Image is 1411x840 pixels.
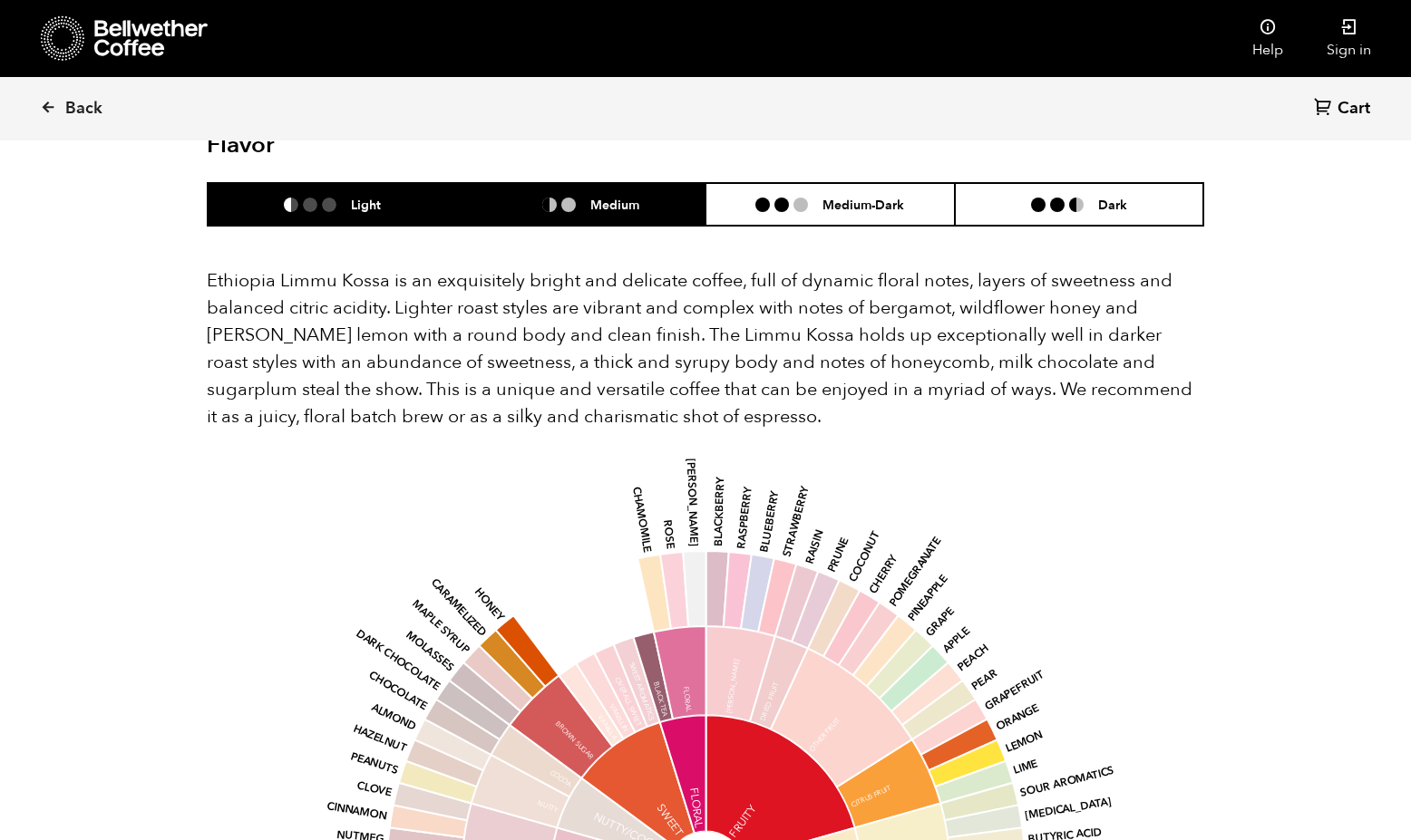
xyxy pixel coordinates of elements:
span: Back [65,98,102,120]
span: Ethiopia Limmu Kossa is an exquisitely bright and delicate coffee, full of dynamic floral notes, ... [207,268,1192,429]
h6: Light [351,197,381,212]
h2: Flavor [207,131,540,159]
h6: Medium [590,197,639,212]
h6: Medium-Dark [822,197,904,212]
h6: Dark [1098,197,1127,212]
a: Cart [1314,97,1375,121]
span: Cart [1338,98,1370,120]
